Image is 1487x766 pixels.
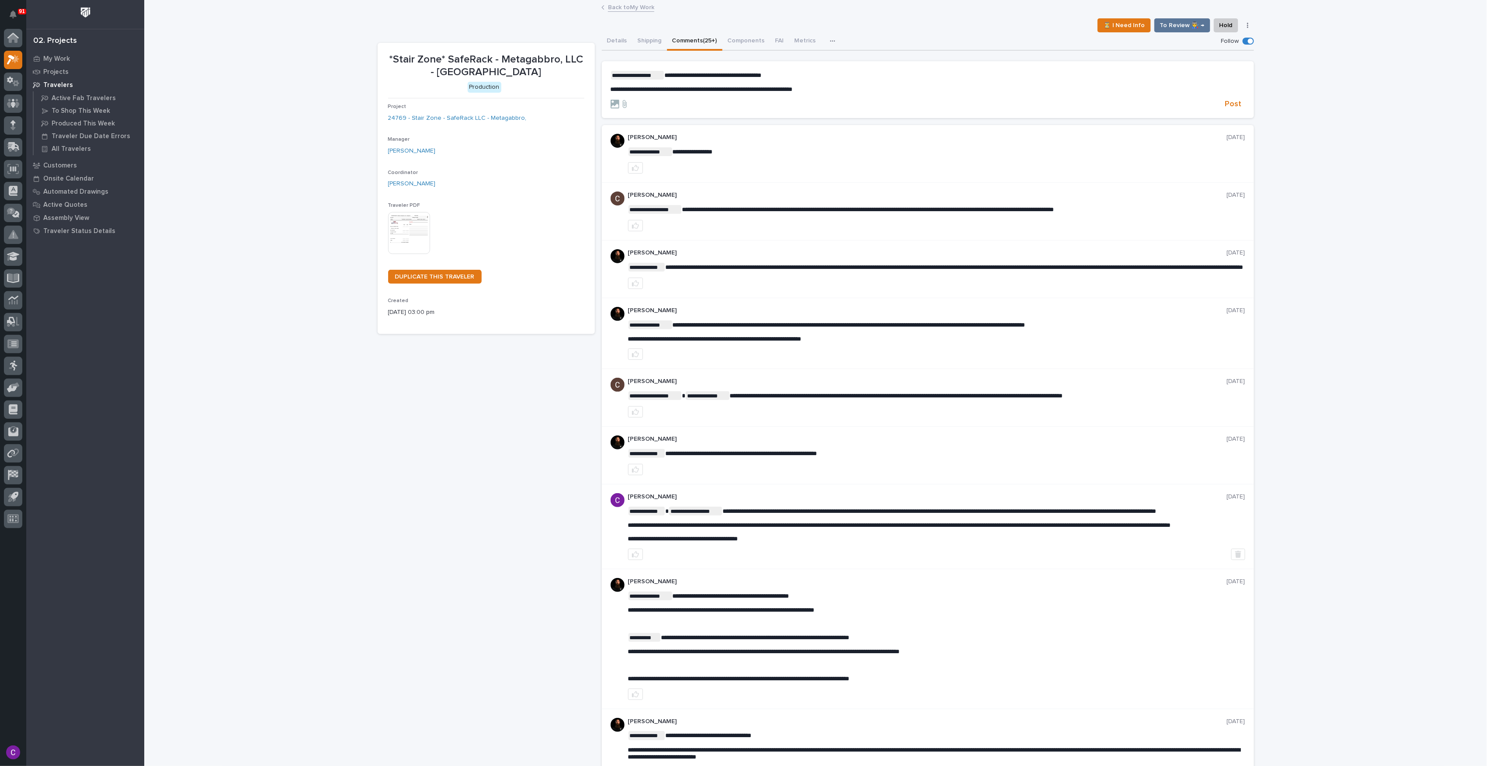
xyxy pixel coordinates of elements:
a: 24769 - Stair Zone - SafeRack LLC - Metagabbro, [388,114,527,123]
button: like this post [628,406,643,418]
img: zmKUmRVDQjmBLfnAs97p [611,307,625,321]
p: Traveler Status Details [43,227,115,235]
div: 02. Projects [33,36,77,46]
img: zmKUmRVDQjmBLfnAs97p [611,718,625,732]
a: Onsite Calendar [26,172,144,185]
span: ⏳ I Need Info [1103,20,1145,31]
button: like this post [628,549,643,560]
a: Traveler Status Details [26,224,144,237]
a: [PERSON_NAME] [388,146,436,156]
a: Assembly View [26,211,144,224]
a: Customers [26,159,144,172]
button: Comments (25+) [667,32,723,51]
p: Active Fab Travelers [52,94,116,102]
p: [DATE] [1227,307,1245,314]
span: Project [388,104,406,109]
button: Details [602,32,632,51]
span: Post [1225,99,1242,109]
p: [DATE] [1227,493,1245,501]
p: Travelers [43,81,73,89]
p: [PERSON_NAME] [628,493,1227,501]
img: Workspace Logo [77,4,94,21]
p: To Shop This Week [52,107,110,115]
p: [PERSON_NAME] [628,191,1227,199]
button: users-avatar [4,743,22,762]
a: All Travelers [34,143,144,155]
p: Projects [43,68,69,76]
button: Components [723,32,770,51]
a: Traveler Due Date Errors [34,130,144,142]
a: Automated Drawings [26,185,144,198]
button: To Review 👨‍🏭 → [1154,18,1210,32]
p: Automated Drawings [43,188,108,196]
p: [PERSON_NAME] [628,378,1227,385]
p: All Travelers [52,145,91,153]
div: Production [468,82,501,93]
a: Active Fab Travelers [34,92,144,104]
p: [DATE] [1227,435,1245,443]
p: [DATE] [1227,191,1245,199]
div: Notifications91 [11,10,22,24]
a: Travelers [26,78,144,91]
button: Hold [1214,18,1238,32]
p: Produced This Week [52,120,115,128]
img: zmKUmRVDQjmBLfnAs97p [611,435,625,449]
p: Assembly View [43,214,89,222]
button: Delete post [1231,549,1245,560]
span: Manager [388,137,410,142]
button: like this post [628,278,643,289]
img: zmKUmRVDQjmBLfnAs97p [611,578,625,592]
p: [DATE] 03:00 pm [388,308,584,317]
p: Onsite Calendar [43,175,94,183]
p: My Work [43,55,70,63]
p: Follow [1221,38,1239,45]
span: Created [388,298,409,303]
p: [PERSON_NAME] [628,718,1227,725]
button: like this post [628,162,643,174]
img: AItbvmm9XFGwq9MR7ZO9lVE1d7-1VhVxQizPsTd1Fh95=s96-c [611,493,625,507]
button: ⏳ I Need Info [1098,18,1151,32]
p: [PERSON_NAME] [628,307,1227,314]
button: Post [1222,99,1245,109]
button: like this post [628,348,643,360]
p: Active Quotes [43,201,87,209]
p: [PERSON_NAME] [628,578,1227,585]
span: Traveler PDF [388,203,420,208]
a: Active Quotes [26,198,144,211]
button: Metrics [789,32,821,51]
p: [DATE] [1227,718,1245,725]
a: DUPLICATE THIS TRAVELER [388,270,482,284]
p: [DATE] [1227,378,1245,385]
p: [DATE] [1227,578,1245,585]
a: To Shop This Week [34,104,144,117]
p: [DATE] [1227,249,1245,257]
a: My Work [26,52,144,65]
button: like this post [628,464,643,475]
img: AGNmyxaji213nCK4JzPdPN3H3CMBhXDSA2tJ_sy3UIa5=s96-c [611,191,625,205]
a: Back toMy Work [608,2,654,12]
button: Shipping [632,32,667,51]
a: Projects [26,65,144,78]
span: To Review 👨‍🏭 → [1160,20,1205,31]
span: Coordinator [388,170,418,175]
p: 91 [19,8,25,14]
button: like this post [628,689,643,700]
p: Traveler Due Date Errors [52,132,130,140]
a: [PERSON_NAME] [388,179,436,188]
p: Customers [43,162,77,170]
p: [PERSON_NAME] [628,134,1227,141]
span: Hold [1219,20,1233,31]
button: FAI [770,32,789,51]
span: DUPLICATE THIS TRAVELER [395,274,475,280]
img: zmKUmRVDQjmBLfnAs97p [611,134,625,148]
p: [DATE] [1227,134,1245,141]
img: zmKUmRVDQjmBLfnAs97p [611,249,625,263]
img: AGNmyxaji213nCK4JzPdPN3H3CMBhXDSA2tJ_sy3UIa5=s96-c [611,378,625,392]
p: *Stair Zone* SafeRack - Metagabbro, LLC - [GEOGRAPHIC_DATA] [388,53,584,79]
button: like this post [628,220,643,231]
p: [PERSON_NAME] [628,249,1227,257]
button: Notifications [4,5,22,24]
a: Produced This Week [34,117,144,129]
p: [PERSON_NAME] [628,435,1227,443]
